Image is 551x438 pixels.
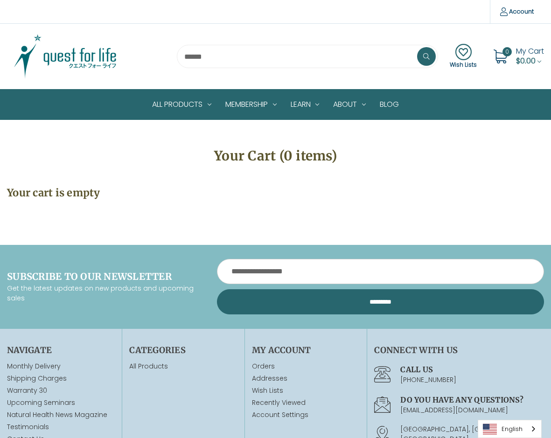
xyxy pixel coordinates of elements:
[400,405,508,415] a: [EMAIL_ADDRESS][DOMAIN_NAME]
[400,394,544,405] h4: Do you have any questions?
[7,270,203,284] h4: Subscribe to our newsletter
[7,362,61,371] a: Monthly Delivery
[374,344,544,356] h4: Connect With Us
[450,44,477,69] a: Wish Lists
[478,420,541,438] a: English
[284,90,327,119] a: Learn
[252,362,360,371] a: Orders
[218,90,284,119] a: Membership
[129,362,168,371] a: All Products
[252,398,360,408] a: Recently Viewed
[7,185,544,201] h3: Your cart is empty
[373,90,406,119] a: Blog
[252,374,360,383] a: Addresses
[252,386,360,396] a: Wish Lists
[516,46,544,56] span: My Cart
[7,146,544,166] h1: Your Cart (0 items)
[502,47,512,56] span: 0
[7,422,49,431] a: Testimonials
[478,420,542,438] div: Language
[252,344,360,356] h4: My Account
[400,364,544,375] h4: Call us
[7,386,47,395] a: Warranty 30
[7,284,203,303] p: Get the latest updates on new products and upcoming sales
[7,33,124,80] img: Quest Group
[478,420,542,438] aside: Language selected: English
[516,56,536,66] span: $0.00
[516,46,544,66] a: Cart with 0 items
[129,344,237,356] h4: Categories
[7,398,75,407] a: Upcoming Seminars
[326,90,373,119] a: About
[7,410,107,419] a: Natural Health News Magazine
[7,344,115,356] h4: Navigate
[252,410,360,420] a: Account Settings
[145,90,218,119] a: All Products
[7,374,67,383] a: Shipping Charges
[400,375,456,384] a: [PHONE_NUMBER]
